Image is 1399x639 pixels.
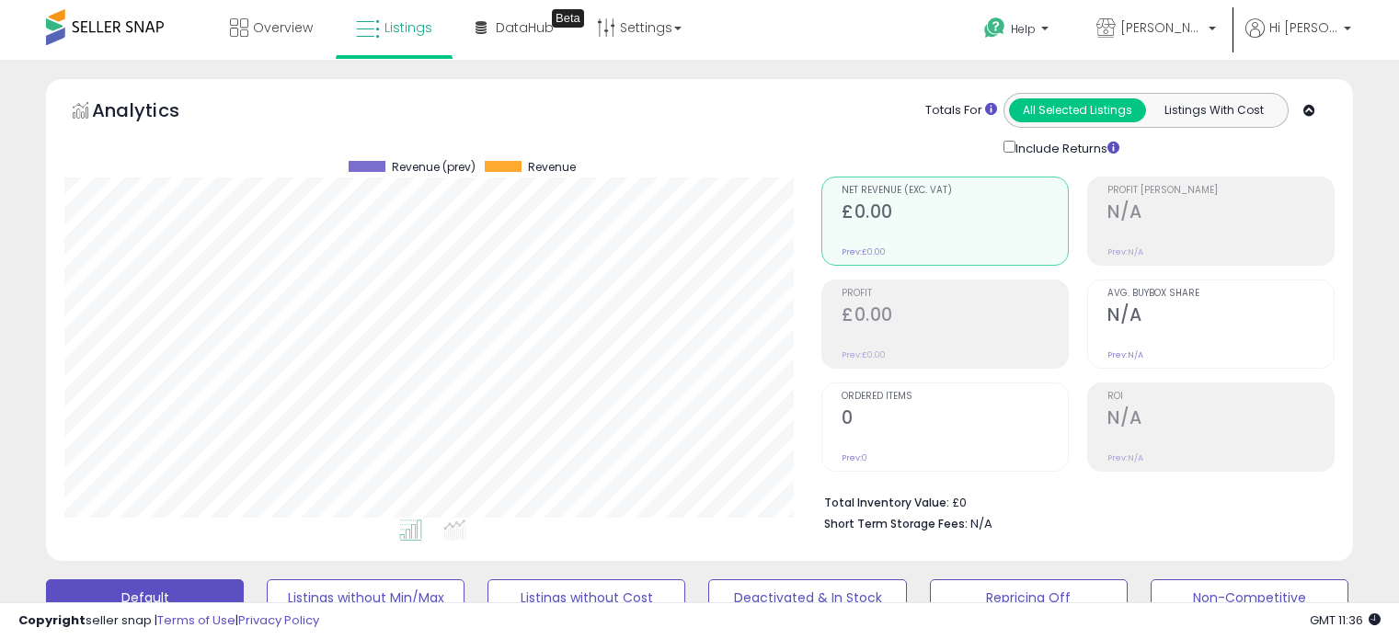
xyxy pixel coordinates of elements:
span: Hi [PERSON_NAME] [1269,18,1338,37]
h2: N/A [1107,304,1334,329]
a: Hi [PERSON_NAME] [1245,18,1351,60]
strong: Copyright [18,611,86,629]
div: Include Returns [990,137,1141,158]
h5: Analytics [92,97,215,128]
li: £0 [824,490,1321,512]
span: ROI [1107,392,1334,402]
h2: £0.00 [842,304,1068,329]
a: Help [969,3,1067,60]
h2: N/A [1107,407,1334,432]
span: Net Revenue (Exc. VAT) [842,186,1068,196]
span: Profit [842,289,1068,299]
span: Ordered Items [842,392,1068,402]
button: Deactivated & In Stock [708,579,906,616]
small: Prev: £0.00 [842,349,886,360]
div: Totals For [925,102,997,120]
button: Listings without Min/Max [267,579,464,616]
b: Short Term Storage Fees: [824,516,968,531]
span: 2025-09-10 11:36 GMT [1310,611,1381,629]
h2: N/A [1107,201,1334,226]
h2: £0.00 [842,201,1068,226]
span: Revenue [528,161,576,174]
span: Listings [384,18,432,37]
button: Listings With Cost [1145,98,1282,122]
span: N/A [970,515,992,532]
i: Get Help [983,17,1006,40]
span: Avg. Buybox Share [1107,289,1334,299]
span: Help [1011,21,1036,37]
small: Prev: N/A [1107,246,1143,257]
span: [PERSON_NAME] [1120,18,1203,37]
small: Prev: N/A [1107,452,1143,463]
a: Privacy Policy [238,611,319,629]
button: Default [46,579,244,616]
h2: 0 [842,407,1068,432]
small: Prev: 0 [842,452,867,463]
button: Non-Competitive [1151,579,1348,616]
button: Repricing Off [930,579,1128,616]
div: Tooltip anchor [552,9,584,28]
div: seller snap | | [18,612,319,630]
span: Profit [PERSON_NAME] [1107,186,1334,196]
small: Prev: £0.00 [842,246,886,257]
span: Overview [253,18,313,37]
b: Total Inventory Value: [824,495,949,510]
button: Listings without Cost [487,579,685,616]
button: All Selected Listings [1009,98,1146,122]
span: DataHub [496,18,554,37]
span: Revenue (prev) [392,161,476,174]
small: Prev: N/A [1107,349,1143,360]
a: Terms of Use [157,611,235,629]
